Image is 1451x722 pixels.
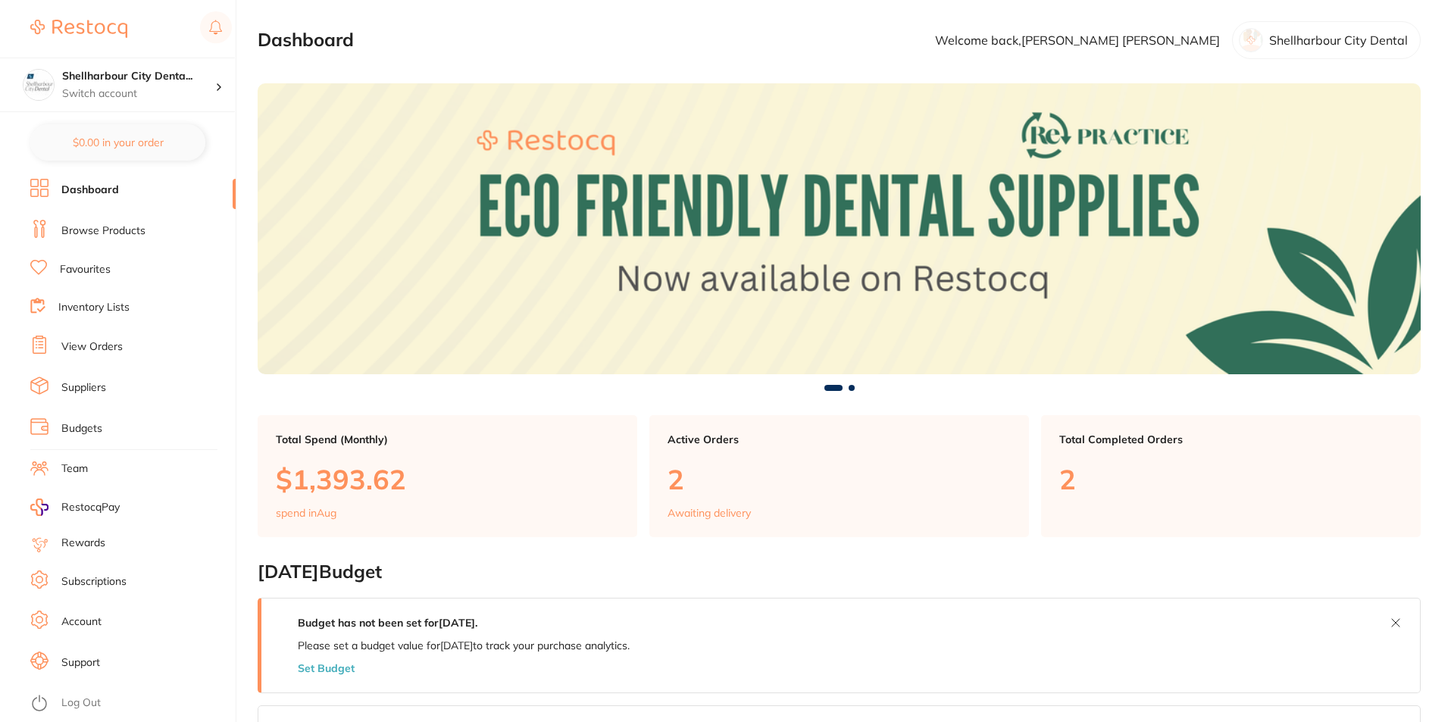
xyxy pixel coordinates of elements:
strong: Budget has not been set for [DATE] . [298,616,477,630]
a: Browse Products [61,223,145,239]
a: Total Spend (Monthly)$1,393.62spend inAug [258,415,637,538]
p: Shellharbour City Dental [1269,33,1408,47]
span: RestocqPay [61,500,120,515]
h4: Shellharbour City Dental [62,69,215,84]
a: Suppliers [61,380,106,395]
p: 2 [1059,464,1403,495]
p: $1,393.62 [276,464,619,495]
a: Inventory Lists [58,300,130,315]
a: Budgets [61,421,102,436]
h2: [DATE] Budget [258,561,1421,583]
img: Shellharbour City Dental [23,70,54,100]
p: Welcome back, [PERSON_NAME] [PERSON_NAME] [935,33,1220,47]
a: Restocq Logo [30,11,127,46]
img: RestocqPay [30,499,48,516]
p: spend in Aug [276,507,336,519]
img: Restocq Logo [30,20,127,38]
button: $0.00 in your order [30,124,205,161]
a: Subscriptions [61,574,127,589]
a: Favourites [60,262,111,277]
p: 2 [668,464,1011,495]
button: Set Budget [298,662,355,674]
img: Dashboard [258,83,1421,374]
a: Log Out [61,695,101,711]
a: Dashboard [61,183,119,198]
p: Active Orders [668,433,1011,445]
a: Active Orders2Awaiting delivery [649,415,1029,538]
a: Rewards [61,536,105,551]
p: Switch account [62,86,215,102]
a: Total Completed Orders2 [1041,415,1421,538]
p: Total Spend (Monthly) [276,433,619,445]
a: Team [61,461,88,477]
p: Please set a budget value for [DATE] to track your purchase analytics. [298,639,630,652]
a: RestocqPay [30,499,120,516]
button: Log Out [30,692,231,716]
h2: Dashboard [258,30,354,51]
a: Account [61,614,102,630]
p: Awaiting delivery [668,507,751,519]
a: Support [61,655,100,670]
p: Total Completed Orders [1059,433,1403,445]
a: View Orders [61,339,123,355]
